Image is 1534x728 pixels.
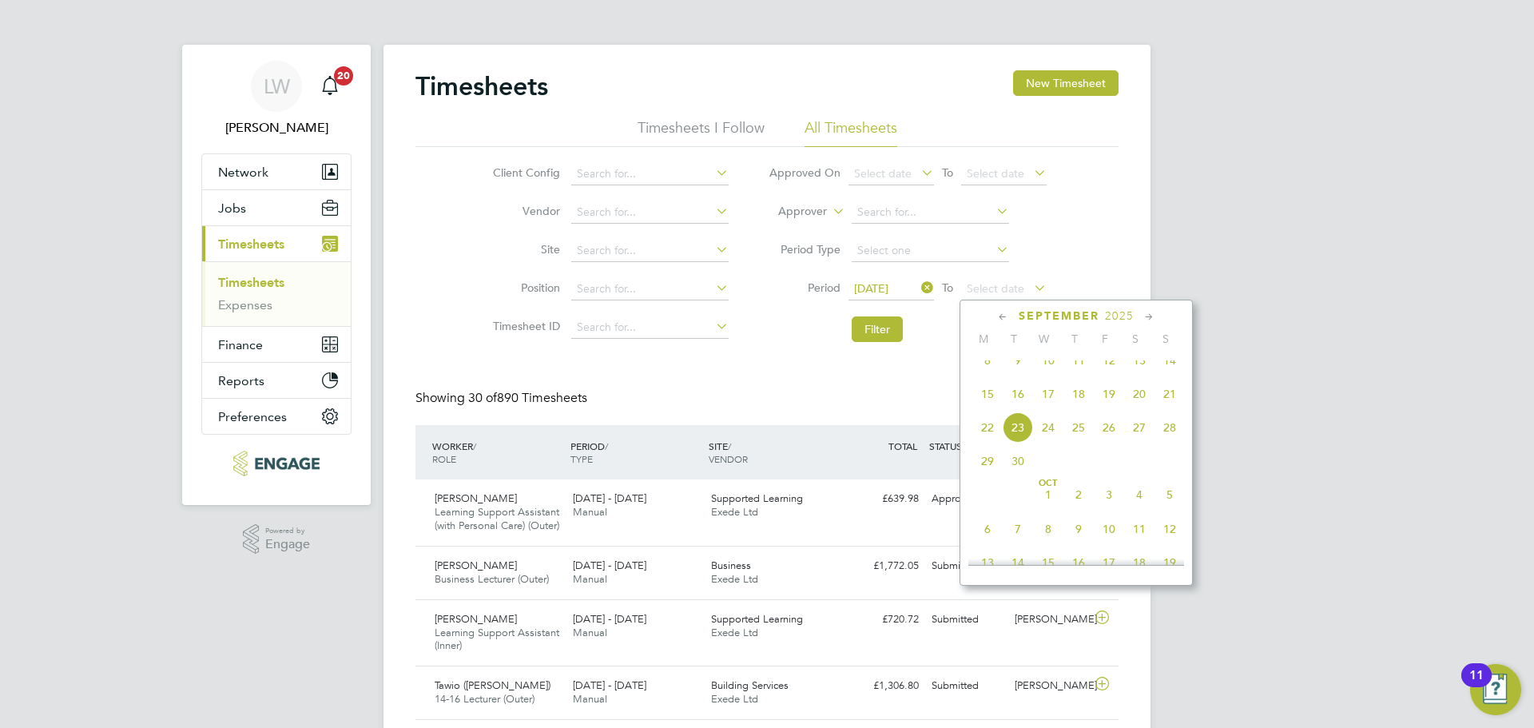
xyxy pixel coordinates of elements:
span: Lana Williams [201,118,352,137]
a: Timesheets [218,275,284,290]
span: 19 [1094,379,1124,409]
span: Building Services [711,678,789,692]
span: LW [264,76,290,97]
span: Supported Learning [711,612,803,626]
span: Reports [218,373,264,388]
span: 12 [1154,514,1185,544]
span: Learning Support Assistant (with Personal Care) (Outer) [435,505,559,532]
span: 10 [1094,514,1124,544]
span: 9 [1063,514,1094,544]
li: Timesheets I Follow [638,118,765,147]
span: [DATE] - [DATE] [573,612,646,626]
span: Business [711,559,751,572]
span: Manual [573,626,607,639]
input: Search for... [571,316,729,339]
span: To [937,162,958,183]
div: [PERSON_NAME] [1008,607,1091,633]
div: £639.98 [842,486,925,512]
span: 5 [1154,479,1185,510]
span: M [968,332,999,346]
span: Engage [265,538,310,551]
input: Search for... [852,201,1009,224]
span: 1 [1033,479,1063,510]
span: 26 [1094,412,1124,443]
span: September [1019,309,1099,323]
input: Select one [852,240,1009,262]
span: 17 [1094,547,1124,578]
span: S [1150,332,1181,346]
label: Vendor [488,204,560,218]
div: £720.72 [842,607,925,633]
span: 8 [972,345,1003,376]
div: Submitted [925,673,1008,699]
span: 3 [1094,479,1124,510]
span: 23 [1003,412,1033,443]
span: W [1029,332,1059,346]
span: 21 [1154,379,1185,409]
span: 28 [1154,412,1185,443]
span: 16 [1003,379,1033,409]
span: 10 [1033,345,1063,376]
span: Exede Ltd [711,626,758,639]
span: Finance [218,337,263,352]
span: / [605,440,608,452]
button: Open Resource Center, 11 new notifications [1470,664,1521,715]
span: [PERSON_NAME] [435,491,517,505]
span: Manual [573,692,607,706]
span: Exede Ltd [711,692,758,706]
span: 16 [1063,547,1094,578]
span: [DATE] - [DATE] [573,559,646,572]
span: 7 [1003,514,1033,544]
span: 30 of [468,390,497,406]
span: Select date [854,166,912,181]
span: 14 [1003,547,1033,578]
span: F [1090,332,1120,346]
span: Select date [967,281,1024,296]
span: Jobs [218,201,246,216]
button: New Timesheet [1013,70,1119,96]
span: 2025 [1105,309,1134,323]
span: 8 [1033,514,1063,544]
label: Period [769,280,841,295]
span: Business Lecturer (Outer) [435,572,549,586]
span: 14-16 Lecturer (Outer) [435,692,535,706]
span: 12 [1094,345,1124,376]
h2: Timesheets [415,70,548,102]
span: Preferences [218,409,287,424]
span: 11 [1124,514,1154,544]
a: Go to home page [201,451,352,476]
span: 25 [1063,412,1094,443]
div: STATUS [925,432,1008,460]
button: Filter [852,316,903,342]
div: Submitted [925,607,1008,633]
span: 18 [1124,547,1154,578]
span: 13 [972,547,1003,578]
div: [PERSON_NAME] [1008,673,1091,699]
label: Approved On [769,165,841,180]
label: Site [488,242,560,257]
button: Timesheets [202,226,351,261]
a: Powered byEngage [243,524,311,555]
div: WORKER [428,432,566,473]
span: [DATE] [854,281,888,296]
span: Manual [573,505,607,519]
button: Finance [202,327,351,362]
span: 27 [1124,412,1154,443]
div: Submitted [925,553,1008,579]
a: LW[PERSON_NAME] [201,61,352,137]
span: S [1120,332,1150,346]
input: Search for... [571,201,729,224]
span: T [1059,332,1090,346]
span: TYPE [570,452,593,465]
span: 17 [1033,379,1063,409]
input: Search for... [571,163,729,185]
div: Showing [415,390,590,407]
span: [DATE] - [DATE] [573,678,646,692]
span: 11 [1063,345,1094,376]
span: / [728,440,731,452]
span: VENDOR [709,452,748,465]
a: Expenses [218,297,272,312]
span: 9 [1003,345,1033,376]
span: Exede Ltd [711,505,758,519]
span: [PERSON_NAME] [435,612,517,626]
